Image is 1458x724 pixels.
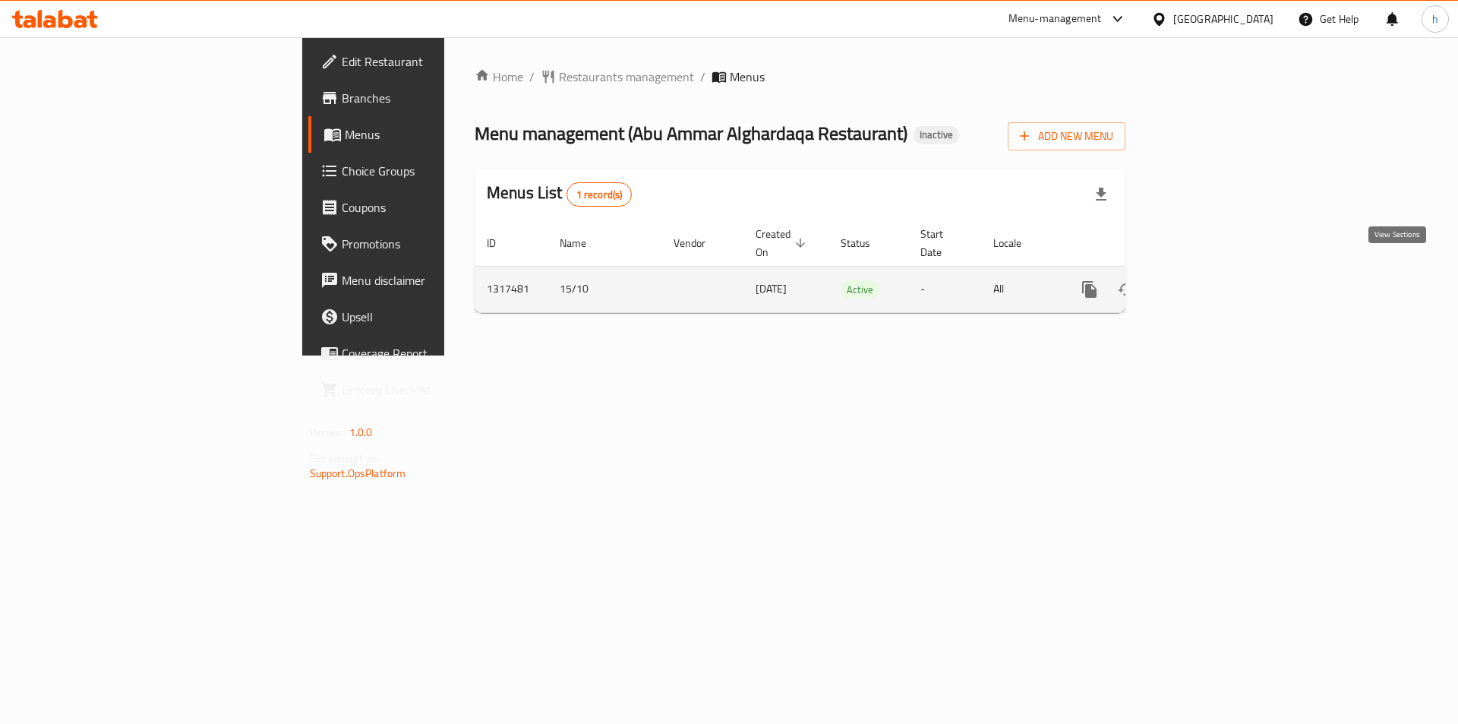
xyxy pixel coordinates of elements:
[475,116,907,150] span: Menu management ( Abu Ammar Alghardaqa Restaurant )
[475,68,1125,86] nav: breadcrumb
[308,116,546,153] a: Menus
[487,182,632,207] h2: Menus List
[1020,127,1113,146] span: Add New Menu
[308,299,546,335] a: Upsell
[981,266,1059,312] td: All
[342,344,534,362] span: Coverage Report
[1059,220,1229,267] th: Actions
[342,162,534,180] span: Choice Groups
[342,89,534,107] span: Branches
[308,226,546,262] a: Promotions
[308,153,546,189] a: Choice Groups
[310,463,406,483] a: Support.OpsPlatform
[756,225,810,261] span: Created On
[342,308,534,326] span: Upsell
[541,68,694,86] a: Restaurants management
[756,279,787,299] span: [DATE]
[310,422,347,442] span: Version:
[560,234,606,252] span: Name
[841,281,879,299] span: Active
[308,335,546,371] a: Coverage Report
[1108,271,1144,308] button: Change Status
[700,68,705,86] li: /
[487,234,516,252] span: ID
[1173,11,1273,27] div: [GEOGRAPHIC_DATA]
[342,198,534,217] span: Coupons
[920,225,963,261] span: Start Date
[342,235,534,253] span: Promotions
[1008,10,1102,28] div: Menu-management
[674,234,725,252] span: Vendor
[342,271,534,289] span: Menu disclaimer
[566,182,633,207] div: Total records count
[914,126,959,144] div: Inactive
[1083,176,1119,213] div: Export file
[308,80,546,116] a: Branches
[548,266,661,312] td: 15/10
[559,68,694,86] span: Restaurants management
[342,52,534,71] span: Edit Restaurant
[841,280,879,299] div: Active
[308,189,546,226] a: Coupons
[310,448,380,468] span: Get support on:
[349,422,373,442] span: 1.0.0
[841,234,890,252] span: Status
[475,220,1229,313] table: enhanced table
[993,234,1041,252] span: Locale
[1071,271,1108,308] button: more
[342,381,534,399] span: Grocery Checklist
[308,262,546,299] a: Menu disclaimer
[1008,122,1125,150] button: Add New Menu
[908,266,981,312] td: -
[308,43,546,80] a: Edit Restaurant
[730,68,765,86] span: Menus
[914,128,959,141] span: Inactive
[345,125,534,144] span: Menus
[1432,11,1438,27] span: h
[308,371,546,408] a: Grocery Checklist
[567,188,632,202] span: 1 record(s)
